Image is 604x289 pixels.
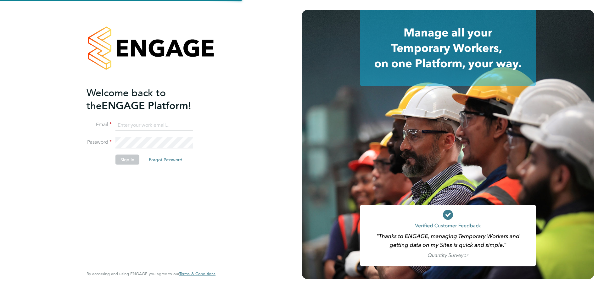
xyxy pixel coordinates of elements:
button: Forgot Password [144,155,187,165]
span: Welcome back to the [87,86,166,112]
span: By accessing and using ENGAGE you agree to our [87,271,215,276]
span: Terms & Conditions [179,271,215,276]
input: Enter your work email... [115,119,193,131]
h2: ENGAGE Platform! [87,86,209,112]
button: Sign In [115,155,139,165]
label: Password [87,139,112,146]
label: Email [87,121,112,128]
a: Terms & Conditions [179,271,215,276]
